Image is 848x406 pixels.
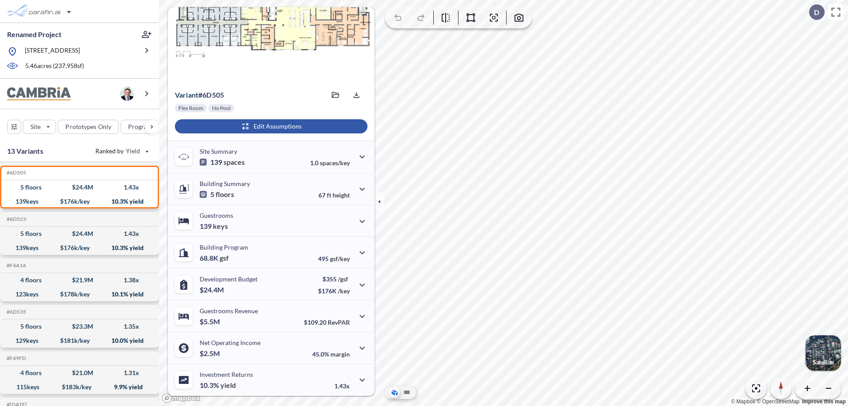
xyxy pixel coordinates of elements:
[30,122,41,131] p: Site
[200,180,250,187] p: Building Summary
[333,191,350,199] span: height
[5,309,26,315] h5: Click to copy the code
[88,144,155,158] button: Ranked by Yield
[318,287,350,295] p: $176K
[212,105,231,112] p: No Pool
[5,262,26,269] h5: Click to copy the code
[813,359,834,366] p: Satellite
[223,158,245,167] span: spaces
[338,287,350,295] span: /key
[220,381,236,390] span: yield
[220,254,229,262] span: gsf
[5,170,26,176] h5: Click to copy the code
[126,147,140,156] span: Yield
[200,243,248,251] p: Building Program
[327,191,331,199] span: ft
[25,61,84,71] p: 5.46 acres ( 237,958 sf)
[120,87,134,101] img: user logo
[312,350,350,358] p: 45.0%
[757,398,799,405] a: OpenStreetMap
[330,255,350,262] span: gsf/key
[7,87,71,101] img: BrandImage
[7,30,61,39] p: Renamed Project
[318,255,350,262] p: 495
[304,319,350,326] p: $109.20
[401,387,412,398] button: Site Plan
[5,355,26,361] h5: Click to copy the code
[338,275,348,283] span: /gsf
[7,146,43,156] p: 13 Variants
[128,122,153,131] p: Program
[200,148,237,155] p: Site Summary
[318,191,350,199] p: 67
[330,350,350,358] span: margin
[58,120,119,134] button: Prototypes Only
[731,398,755,405] a: Mapbox
[334,382,350,390] p: 1.43x
[175,91,198,99] span: Variant
[200,381,236,390] p: 10.3%
[200,190,234,199] p: 5
[320,159,350,167] span: spaces/key
[65,122,111,131] p: Prototypes Only
[328,319,350,326] span: RevPAR
[175,91,224,99] p: # 6d505
[318,275,350,283] p: $355
[814,8,819,16] p: D
[200,349,221,358] p: $2.5M
[216,190,234,199] span: floors
[802,398,846,405] a: Improve this map
[175,119,367,133] button: Edit Assumptions
[806,335,841,371] button: Switcher ImageSatellite
[200,339,261,346] p: Net Operating Income
[5,216,26,222] h5: Click to copy the code
[23,120,56,134] button: Site
[200,158,245,167] p: 139
[200,222,228,231] p: 139
[200,307,258,315] p: Guestrooms Revenue
[806,335,841,371] img: Switcher Image
[178,105,203,112] p: Flex Room
[121,120,168,134] button: Program
[389,387,400,398] button: Aerial View
[162,393,201,403] a: Mapbox homepage
[200,317,221,326] p: $5.5M
[200,275,257,283] p: Development Budget
[213,222,228,231] span: keys
[200,212,233,219] p: Guestrooms
[25,46,80,57] p: [STREET_ADDRESS]
[200,371,253,378] p: Investment Returns
[200,254,229,262] p: 68.8K
[310,159,350,167] p: 1.0
[200,285,225,294] p: $24.4M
